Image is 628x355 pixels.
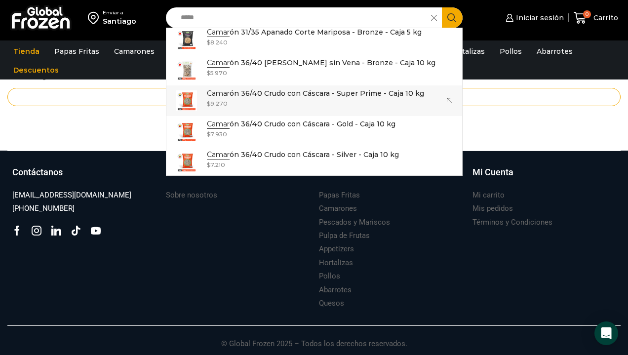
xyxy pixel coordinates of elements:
bdi: 5.970 [207,69,227,77]
h3: Quesos [319,298,344,309]
a: Camarones [319,202,357,215]
a: [EMAIL_ADDRESS][DOMAIN_NAME] [12,189,131,202]
a: Mi carrito [472,189,505,202]
a: Términos y Condiciones [472,216,552,229]
a: Pollos [495,42,527,61]
a: Mis pedidos [472,202,513,215]
h3: Camarones [319,203,357,214]
span: $ [207,161,210,168]
h3: Mis pedidos [472,203,513,214]
a: Camarón 36/40 [PERSON_NAME] sin Vena - Bronze - Caja 10 kg $5.970 [166,55,462,85]
h3: [EMAIL_ADDRESS][DOMAIN_NAME] [12,190,131,200]
div: Santiago [103,16,136,26]
bdi: 9.270 [207,100,228,107]
a: Quesos [319,297,344,310]
a: Camarón 36/40 Crudo con Cáscara - Gold - Caja 10 kg $7.930 [166,116,462,147]
a: Abarrotes [319,283,352,297]
div: Open Intercom Messenger [594,321,618,345]
a: Papas Fritas [319,189,360,202]
a: Hortalizas [319,256,353,270]
p: ón 36/40 [PERSON_NAME] sin Vena - Bronze - Caja 10 kg [207,57,435,68]
a: Mi Cuenta [472,166,616,189]
a: Pollos [319,270,340,283]
a: 0 Carrito [574,6,618,30]
p: ón 36/40 Crudo con Cáscara - Super Prime - Caja 10 kg [207,88,424,99]
h3: Pollos [319,271,340,281]
p: ón 31/35 Apanado Corte Mariposa - Bronze - Caja 5 kg [207,27,422,38]
a: Descuentos [8,61,64,79]
a: Pescados y Mariscos [164,42,249,61]
a: Pulpa de Frutas [319,229,370,242]
a: Papas Fritas [49,42,104,61]
span: Carrito [591,13,618,23]
a: Camarón 36/40 Crudo con Cáscara - Super Prime - Caja 10 kg $9.270 [166,85,462,116]
a: Camarón 36/40 Crudo con Cáscara - Silver - Caja 10 kg $7.210 [166,147,462,177]
h3: [PHONE_NUMBER] [12,203,75,214]
img: address-field-icon.svg [88,9,103,26]
h3: Mi carrito [472,190,505,200]
h3: Mi Cuenta [472,166,513,179]
a: Appetizers [319,242,354,256]
a: Contáctanos [12,166,156,189]
h3: Hortalizas [319,258,353,268]
strong: Camar [207,119,230,129]
bdi: 7.210 [207,161,225,168]
button: Search button [442,7,463,28]
h3: Contáctanos [12,166,63,179]
h3: Términos y Condiciones [472,217,552,228]
strong: Camar [207,150,230,159]
a: Tienda [319,166,463,189]
p: ón 36/40 Crudo con Cáscara - Silver - Caja 10 kg [207,149,399,160]
a: Camarones [109,42,159,61]
a: Sobre nosotros [166,189,217,202]
span: $ [207,39,210,46]
strong: Camar [207,58,230,68]
a: [PHONE_NUMBER] [12,202,75,215]
h3: Pescados y Mariscos [319,217,390,228]
strong: Camar [207,89,230,98]
h3: Appetizers [319,244,354,254]
span: Iniciar sesión [513,13,564,23]
a: Hortalizas [443,42,490,61]
span: $ [207,100,210,107]
h3: Pulpa de Frutas [319,231,370,241]
span: $ [207,130,210,138]
bdi: 8.240 [207,39,228,46]
h3: Sobre nosotros [166,190,217,200]
p: © Global Frozen 2025 – Todos los derechos reservados. [7,326,621,350]
bdi: 7.930 [207,130,227,138]
span: $ [207,69,210,77]
div: Enviar a [103,9,136,16]
p: ón 36/40 Crudo con Cáscara - Gold - Caja 10 kg [207,118,395,129]
span: 0 [583,10,591,18]
h3: Papas Fritas [319,190,360,200]
a: Abarrotes [532,42,578,61]
a: Pescados y Mariscos [319,216,390,229]
a: Quiénes Somos [166,166,310,189]
button: Registrarse [7,88,621,106]
a: Camarón 31/35 Apanado Corte Mariposa - Bronze - Caja 5 kg $8.240 [166,24,462,55]
a: Iniciar sesión [503,8,563,28]
h3: Abarrotes [319,285,352,295]
strong: Camar [207,28,230,37]
a: Tienda [8,42,44,61]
